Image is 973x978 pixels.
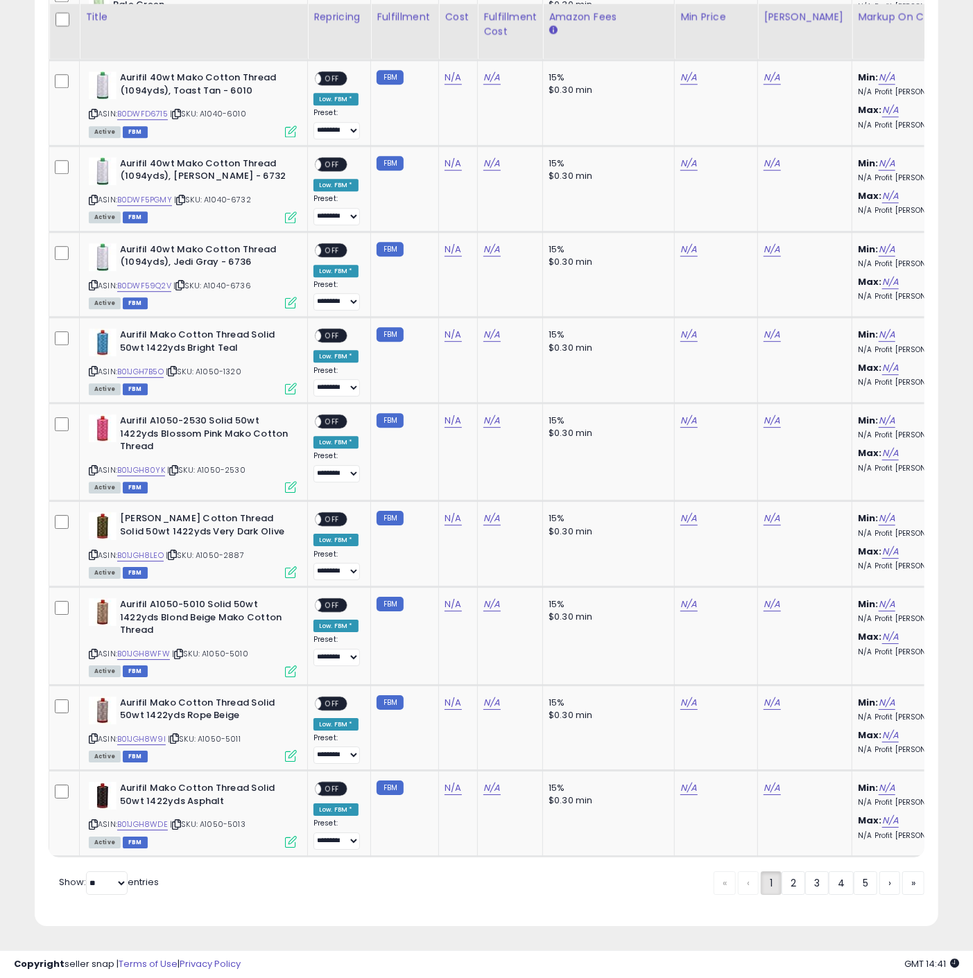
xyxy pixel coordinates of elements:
[89,782,117,810] img: 41OT+7jtTgL._SL40_.jpg
[549,10,669,24] div: Amazon Fees
[882,814,899,828] a: N/A
[89,414,117,442] img: 511RZCOo8lL._SL40_.jpg
[123,297,148,309] span: FBM
[549,157,664,170] div: 15%
[882,103,899,117] a: N/A
[680,512,697,525] a: N/A
[117,366,164,378] a: B01JGH7B5O
[377,511,404,525] small: FBM
[377,10,433,24] div: Fulfillment
[858,446,882,460] b: Max:
[89,697,117,724] img: 518KAz1s93L._SL40_.jpg
[313,718,359,731] div: Low. FBM *
[680,328,697,342] a: N/A
[313,179,359,191] div: Low. FBM *
[89,567,121,579] span: All listings currently available for purchase on Amazon
[858,545,882,558] b: Max:
[483,781,500,795] a: N/A
[89,329,117,356] img: 511BfxqbvrL._SL40_.jpg
[445,328,461,342] a: N/A
[858,745,973,755] p: N/A Profit [PERSON_NAME]
[549,414,664,427] div: 15%
[89,297,121,309] span: All listings currently available for purchase on Amazon
[858,345,973,355] p: N/A Profit [PERSON_NAME]
[117,819,168,830] a: B01JGH8WDE
[882,630,899,644] a: N/A
[858,71,879,84] b: Min:
[89,71,297,136] div: ASIN:
[313,803,359,816] div: Low. FBM *
[445,243,461,256] a: N/A
[549,84,664,96] div: $0.30 min
[882,189,899,203] a: N/A
[483,328,500,342] a: N/A
[377,695,404,710] small: FBM
[170,819,246,830] span: | SKU: A1050-5013
[14,957,64,970] strong: Copyright
[483,597,500,611] a: N/A
[764,414,780,428] a: N/A
[117,194,172,206] a: B0DWF5PGMY
[167,464,246,475] span: | SKU: A1050-2530
[89,598,117,626] img: 51OUrrisTJL._SL40_.jpg
[313,819,360,850] div: Preset:
[89,157,117,185] img: 41ixUe+EREL._SL40_.jpg
[483,157,500,171] a: N/A
[764,512,780,525] a: N/A
[168,733,241,744] span: | SKU: A1050-5011
[445,512,461,525] a: N/A
[119,957,178,970] a: Terms of Use
[483,243,500,256] a: N/A
[549,794,664,807] div: $0.30 min
[858,430,973,440] p: N/A Profit [PERSON_NAME]
[549,342,664,354] div: $0.30 min
[680,597,697,611] a: N/A
[445,696,461,710] a: N/A
[549,24,557,37] small: Amazon Fees.
[882,728,899,742] a: N/A
[123,567,148,579] span: FBM
[377,413,404,428] small: FBM
[680,157,697,171] a: N/A
[858,378,973,387] p: N/A Profit [PERSON_NAME]
[549,170,664,182] div: $0.30 min
[858,798,973,807] p: N/A Profit [PERSON_NAME]
[483,71,500,85] a: N/A
[120,329,289,358] b: Aurifil Mako Cotton Thread Solid 50wt 1422yds Bright Teal
[117,108,168,120] a: B0DWFD6715
[445,157,461,171] a: N/A
[549,709,664,722] div: $0.30 min
[89,665,121,677] span: All listings currently available for purchase on Amazon
[549,329,664,341] div: 15%
[549,71,664,84] div: 15%
[858,614,973,624] p: N/A Profit [PERSON_NAME]
[120,512,289,541] b: [PERSON_NAME] Cotton Thread Solid 50wt 1422yds Very Dark Olive
[858,529,973,539] p: N/A Profit [PERSON_NAME]
[321,697,343,709] span: OFF
[549,256,664,268] div: $0.30 min
[858,189,882,202] b: Max:
[764,10,846,24] div: [PERSON_NAME]
[445,781,461,795] a: N/A
[858,781,879,794] b: Min:
[858,831,973,841] p: N/A Profit [PERSON_NAME]
[858,464,973,473] p: N/A Profit [PERSON_NAME]
[764,328,780,342] a: N/A
[680,696,697,710] a: N/A
[313,733,360,765] div: Preset:
[59,875,159,889] span: Show: entries
[166,366,241,377] span: | SKU: A1050-1320
[904,957,959,970] span: 2025-10-13 14:41 GMT
[858,206,973,216] p: N/A Profit [PERSON_NAME]
[89,157,297,222] div: ASIN:
[321,416,343,428] span: OFF
[858,512,879,525] b: Min:
[879,597,895,611] a: N/A
[123,665,148,677] span: FBM
[313,350,359,363] div: Low. FBM *
[858,630,882,643] b: Max:
[680,414,697,428] a: N/A
[14,958,241,971] div: seller snap | |
[549,782,664,794] div: 15%
[321,783,343,795] span: OFF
